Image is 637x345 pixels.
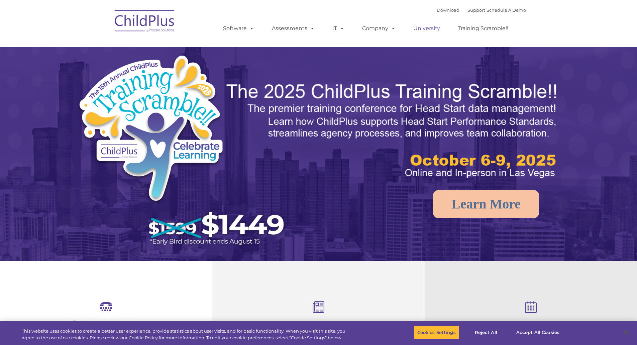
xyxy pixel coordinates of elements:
[513,326,563,340] button: Accept All Cookies
[451,22,515,35] a: Training Scramble!!
[33,320,179,327] h4: Reliable Customer Support
[465,326,507,340] button: Reject All
[355,22,402,35] a: Company
[93,72,121,77] span: Phone number
[22,328,350,341] div: This website uses cookies to create a better user experience, provide statistics about user visit...
[433,190,539,218] a: Learn More
[407,22,447,35] a: University
[437,7,459,13] a: Download
[487,7,526,13] a: Schedule A Demo
[619,325,634,340] button: Close
[216,22,261,35] a: Software
[458,321,604,328] h4: Free Regional Meetings
[93,44,113,49] span: Last name
[437,7,526,13] font: |
[414,326,459,340] button: Cookies Settings
[111,5,178,39] img: ChildPlus by Procare Solutions
[326,22,351,35] a: IT
[246,321,391,328] h4: Child Development Assessments in ChildPlus
[265,22,321,35] a: Assessments
[467,7,485,13] a: Support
